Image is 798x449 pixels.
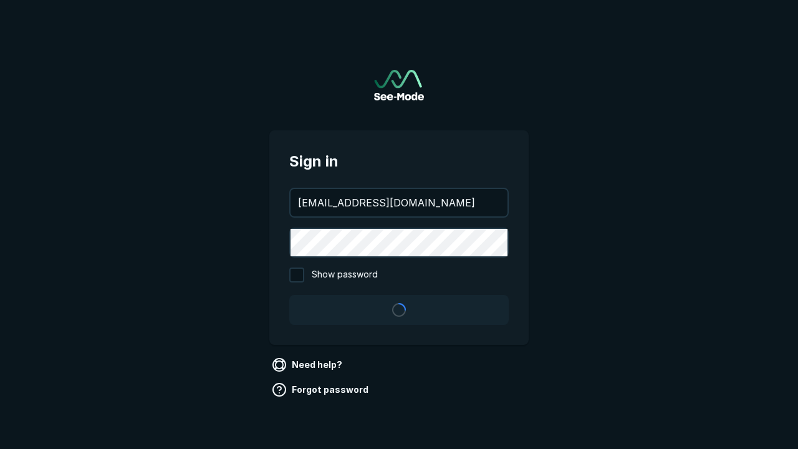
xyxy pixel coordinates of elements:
span: Sign in [289,150,509,173]
a: Need help? [269,355,347,375]
a: Forgot password [269,380,373,400]
input: your@email.com [291,189,507,216]
img: See-Mode Logo [374,70,424,100]
a: Go to sign in [374,70,424,100]
span: Show password [312,268,378,282]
